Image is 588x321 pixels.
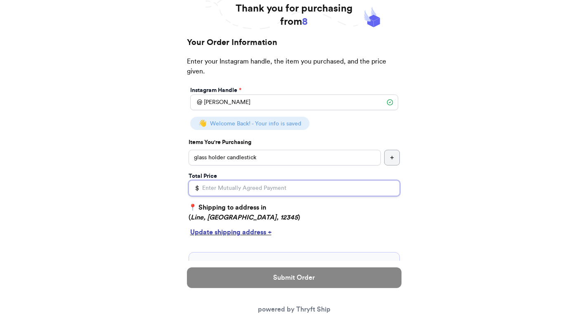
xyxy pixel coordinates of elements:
[189,180,199,196] div: $
[191,214,298,221] em: Line, [GEOGRAPHIC_DATA], 12345
[210,121,301,127] span: Welcome Back! - Your info is saved
[187,37,401,57] h2: Your Order Information
[190,94,202,110] div: @
[189,138,400,146] p: Items You're Purchasing
[190,86,241,94] label: Instagram Handle
[190,227,398,237] div: Update shipping address +
[187,267,401,288] button: Submit Order
[236,2,352,28] h1: Thank you for purchasing from
[189,172,217,180] label: Total Price
[189,203,400,222] p: 📍 Shipping to address in ( )
[187,57,401,85] p: Enter your Instagram handle, the item you purchased, and the price given.
[258,306,331,313] a: powered by Thryft Ship
[198,120,207,127] span: 👋
[189,180,400,196] input: Enter Mutually Agreed Payment
[189,150,381,165] input: ex.funky hat
[302,17,308,27] span: 8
